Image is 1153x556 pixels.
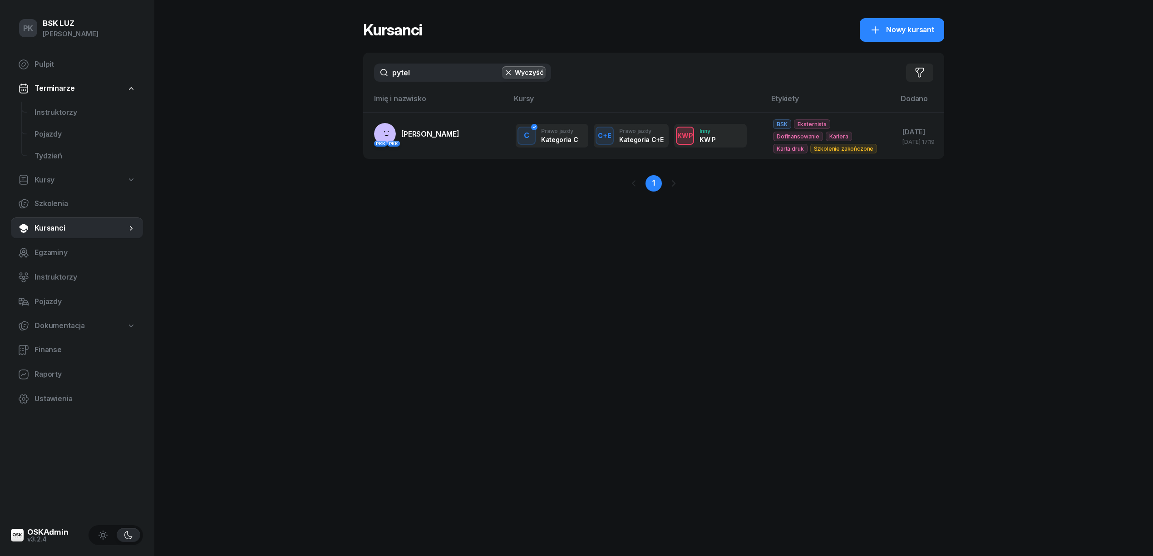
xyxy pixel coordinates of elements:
span: Szkolenie zakończone [810,144,877,153]
div: PKK [374,141,387,147]
h1: Kursanci [363,22,422,38]
span: Nowy kursant [886,24,934,36]
img: logo-xs@2x.png [11,529,24,541]
a: Raporty [11,364,143,385]
span: Pojazdy [34,128,136,140]
span: Kursanci [34,222,127,234]
span: Tydzień [34,150,136,162]
a: Pulpit [11,54,143,75]
a: Instruktorzy [11,266,143,288]
div: PKK [387,141,400,147]
div: Prawo jazdy [619,128,663,134]
span: Karta druk [773,144,807,153]
div: [DATE] [902,126,937,138]
span: Szkolenia [34,198,136,210]
span: Eksternista [794,119,830,129]
div: v3.2.4 [27,536,69,542]
div: Kategoria C [541,136,578,143]
span: BSK [773,119,791,129]
span: Egzaminy [34,247,136,259]
span: Raporty [34,369,136,380]
a: Dokumentacja [11,315,143,336]
button: C [517,127,536,145]
div: OSKAdmin [27,528,69,536]
a: Tydzień [27,145,143,167]
a: Finanse [11,339,143,361]
th: Imię i nazwisko [363,93,508,112]
a: Instruktorzy [27,102,143,123]
span: PK [23,25,34,32]
span: Dofinansowanie [773,132,823,141]
div: BSK LUZ [43,20,99,27]
a: Egzaminy [11,242,143,264]
span: Instruktorzy [34,107,136,118]
div: [DATE] 17:19 [902,139,937,145]
th: Etykiety [766,93,895,112]
a: Ustawienia [11,388,143,410]
button: C+E [596,127,614,145]
div: C+E [594,130,615,141]
a: PKKPKK[PERSON_NAME] [374,123,459,145]
span: [PERSON_NAME] [401,129,459,138]
span: Ustawienia [34,393,136,405]
a: Terminarze [11,78,143,99]
span: Instruktorzy [34,271,136,283]
div: KWP [674,130,697,141]
a: 1 [645,175,662,192]
span: Dokumentacja [34,320,85,332]
div: Prawo jazdy [541,128,578,134]
a: Pojazdy [11,291,143,313]
a: Nowy kursant [860,18,944,42]
input: Szukaj [374,64,551,82]
a: Szkolenia [11,193,143,215]
div: [PERSON_NAME] [43,28,99,40]
div: Kategoria C+E [619,136,663,143]
div: Inny [700,128,716,134]
span: Kariera [826,132,852,141]
button: KWP [676,127,694,145]
span: Finanse [34,344,136,356]
div: C [520,128,533,143]
th: Dodano [895,93,944,112]
span: Kursy [34,174,54,186]
div: KW P [700,136,716,143]
a: Pojazdy [27,123,143,145]
th: Kursy [508,93,766,112]
span: Pulpit [34,59,136,70]
span: Terminarze [34,83,74,94]
a: Kursy [11,170,143,191]
a: Kursanci [11,217,143,239]
button: Wyczyść [502,66,546,79]
span: Pojazdy [34,296,136,308]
